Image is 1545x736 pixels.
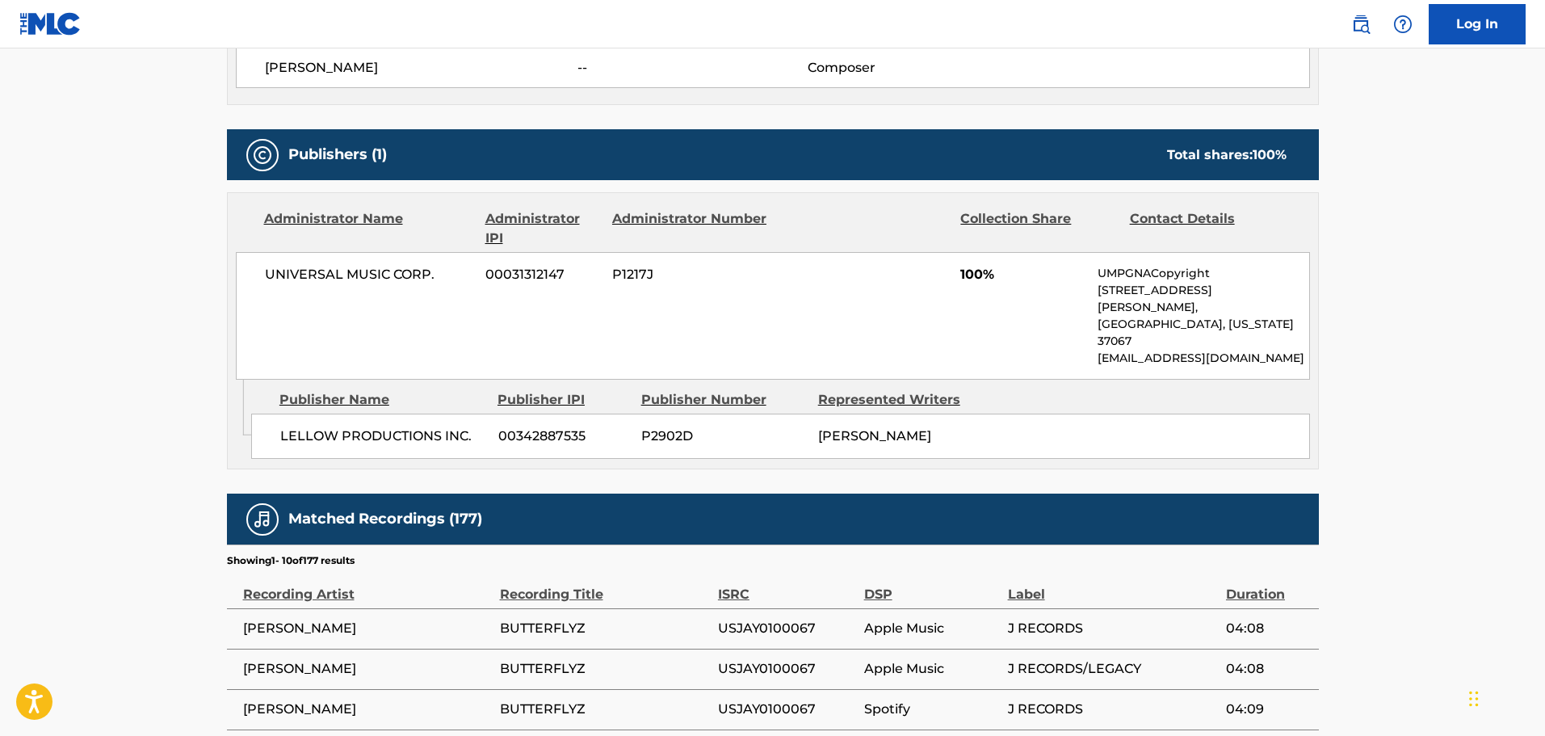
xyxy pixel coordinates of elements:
div: Publisher IPI [498,390,629,410]
span: BUTTERFLYZ [500,700,710,719]
span: P2902D [641,427,806,446]
p: UMPGNACopyright [1098,265,1308,282]
span: 00031312147 [485,265,600,284]
div: Recording Title [500,568,710,604]
span: BUTTERFLYZ [500,619,710,638]
div: DSP [864,568,1000,604]
span: [PERSON_NAME] [265,58,578,78]
p: [EMAIL_ADDRESS][DOMAIN_NAME] [1098,350,1308,367]
img: Matched Recordings [253,510,272,529]
span: 04:08 [1226,619,1311,638]
span: BUTTERFLYZ [500,659,710,679]
p: Showing 1 - 10 of 177 results [227,553,355,568]
span: 04:08 [1226,659,1311,679]
div: Drag [1469,675,1479,723]
img: Publishers [253,145,272,165]
div: Publisher Name [279,390,485,410]
div: Administrator Name [264,209,473,248]
div: Label [1008,568,1218,604]
div: ISRC [718,568,856,604]
div: Duration [1226,568,1311,604]
span: [PERSON_NAME] [243,700,492,719]
div: Collection Share [960,209,1117,248]
span: J RECORDS/LEGACY [1008,659,1218,679]
a: Log In [1429,4,1526,44]
iframe: Chat Widget [1464,658,1545,736]
span: USJAY0100067 [718,619,856,638]
span: 04:09 [1226,700,1311,719]
img: MLC Logo [19,12,82,36]
span: LELLOW PRODUCTIONS INC. [280,427,486,446]
div: Total shares: [1167,145,1287,165]
img: help [1393,15,1413,34]
div: Recording Artist [243,568,492,604]
span: P1217J [612,265,769,284]
div: Administrator IPI [485,209,600,248]
span: 100 % [1253,147,1287,162]
p: [STREET_ADDRESS][PERSON_NAME], [1098,282,1308,316]
span: [PERSON_NAME] [818,428,931,444]
div: Publisher Number [641,390,806,410]
a: Public Search [1345,8,1377,40]
span: -- [577,58,807,78]
h5: Matched Recordings (177) [288,510,482,528]
div: Contact Details [1130,209,1287,248]
span: USJAY0100067 [718,700,856,719]
span: 100% [960,265,1085,284]
span: UNIVERSAL MUSIC CORP. [265,265,474,284]
span: J RECORDS [1008,619,1218,638]
span: Composer [808,58,1017,78]
span: Apple Music [864,659,1000,679]
span: USJAY0100067 [718,659,856,679]
span: J RECORDS [1008,700,1218,719]
div: Represented Writers [818,390,983,410]
p: [GEOGRAPHIC_DATA], [US_STATE] 37067 [1098,316,1308,350]
div: Help [1387,8,1419,40]
h5: Publishers (1) [288,145,387,164]
span: Apple Music [864,619,1000,638]
span: Spotify [864,700,1000,719]
span: [PERSON_NAME] [243,619,492,638]
span: [PERSON_NAME] [243,659,492,679]
div: Administrator Number [612,209,769,248]
span: 00342887535 [498,427,629,446]
img: search [1351,15,1371,34]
